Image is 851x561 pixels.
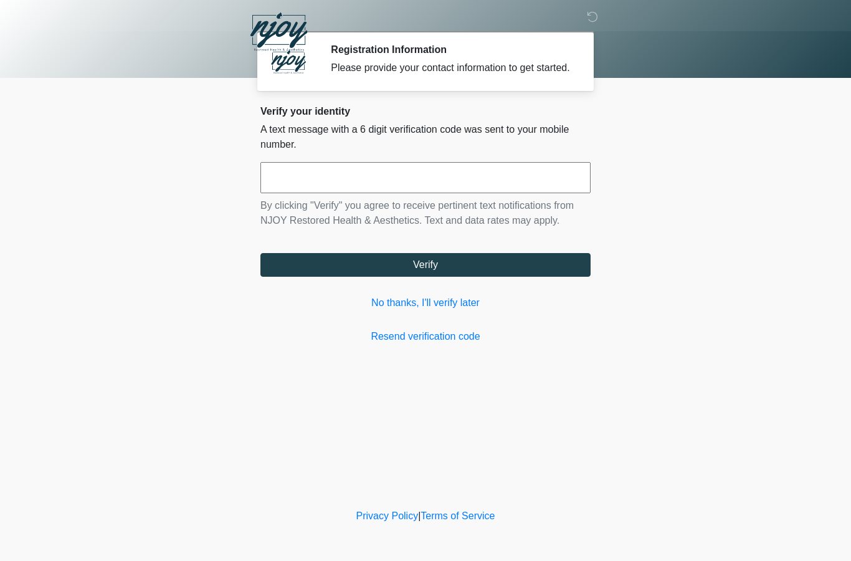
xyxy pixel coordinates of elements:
button: Verify [260,253,591,277]
p: By clicking "Verify" you agree to receive pertinent text notifications from NJOY Restored Health ... [260,198,591,228]
h2: Verify your identity [260,105,591,117]
img: NJOY Restored Health & Aesthetics Logo [248,9,310,55]
a: Resend verification code [260,329,591,344]
a: Privacy Policy [356,511,419,521]
a: | [418,511,421,521]
a: Terms of Service [421,511,495,521]
p: A text message with a 6 digit verification code was sent to your mobile number. [260,122,591,152]
div: Please provide your contact information to get started. [331,60,572,75]
a: No thanks, I'll verify later [260,295,591,310]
